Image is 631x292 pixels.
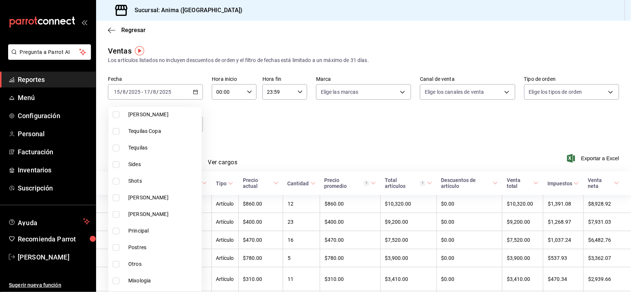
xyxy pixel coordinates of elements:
[128,210,199,218] span: [PERSON_NAME]
[128,227,199,235] span: Principal
[128,144,199,152] span: Tequilas
[128,277,199,285] span: Mixologia
[128,177,199,185] span: Shots
[128,127,199,135] span: Tequilas Copa
[128,260,199,268] span: Otros
[135,46,144,55] img: Tooltip marker
[128,194,199,202] span: [PERSON_NAME]
[128,111,199,118] span: [PERSON_NAME]
[128,161,199,168] span: Sides
[128,244,199,251] span: Postres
